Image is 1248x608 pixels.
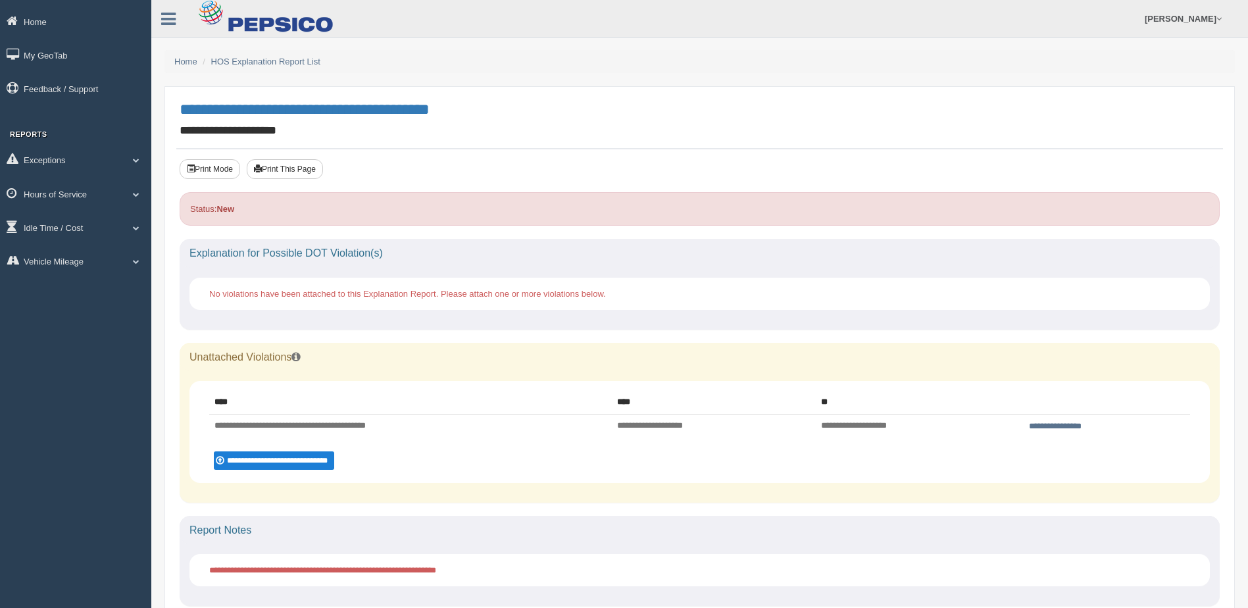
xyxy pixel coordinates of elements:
button: Print Mode [180,159,240,179]
a: Home [174,57,197,66]
span: No violations have been attached to this Explanation Report. Please attach one or more violations... [209,289,606,299]
strong: New [216,204,234,214]
button: Print This Page [247,159,323,179]
a: HOS Explanation Report List [211,57,320,66]
div: Status: [180,192,1220,226]
div: Report Notes [180,516,1220,545]
div: Unattached Violations [180,343,1220,372]
div: Explanation for Possible DOT Violation(s) [180,239,1220,268]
